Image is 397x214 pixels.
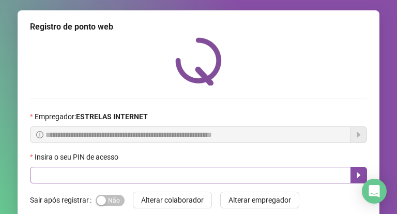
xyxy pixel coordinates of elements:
[76,112,148,121] strong: ESTRELAS INTERNET
[141,194,204,206] span: Alterar colaborador
[30,21,367,33] div: Registro de ponto web
[35,111,148,122] span: Empregador :
[175,37,222,85] img: QRPoint
[220,192,299,208] button: Alterar empregador
[355,171,363,179] span: caret-right
[30,151,125,163] label: Insira o seu PIN de acesso
[30,192,96,208] label: Sair após registrar
[36,131,43,138] span: info-circle
[133,192,212,208] button: Alterar colaborador
[228,194,291,206] span: Alterar empregador
[362,179,387,204] div: Open Intercom Messenger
